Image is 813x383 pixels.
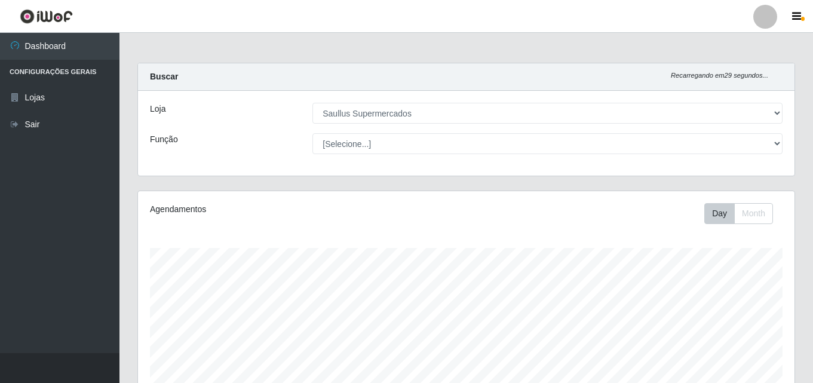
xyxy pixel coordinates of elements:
[150,72,178,81] strong: Buscar
[671,72,768,79] i: Recarregando em 29 segundos...
[704,203,783,224] div: Toolbar with button groups
[704,203,773,224] div: First group
[150,103,165,115] label: Loja
[150,203,403,216] div: Agendamentos
[20,9,73,24] img: CoreUI Logo
[704,203,735,224] button: Day
[734,203,773,224] button: Month
[150,133,178,146] label: Função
